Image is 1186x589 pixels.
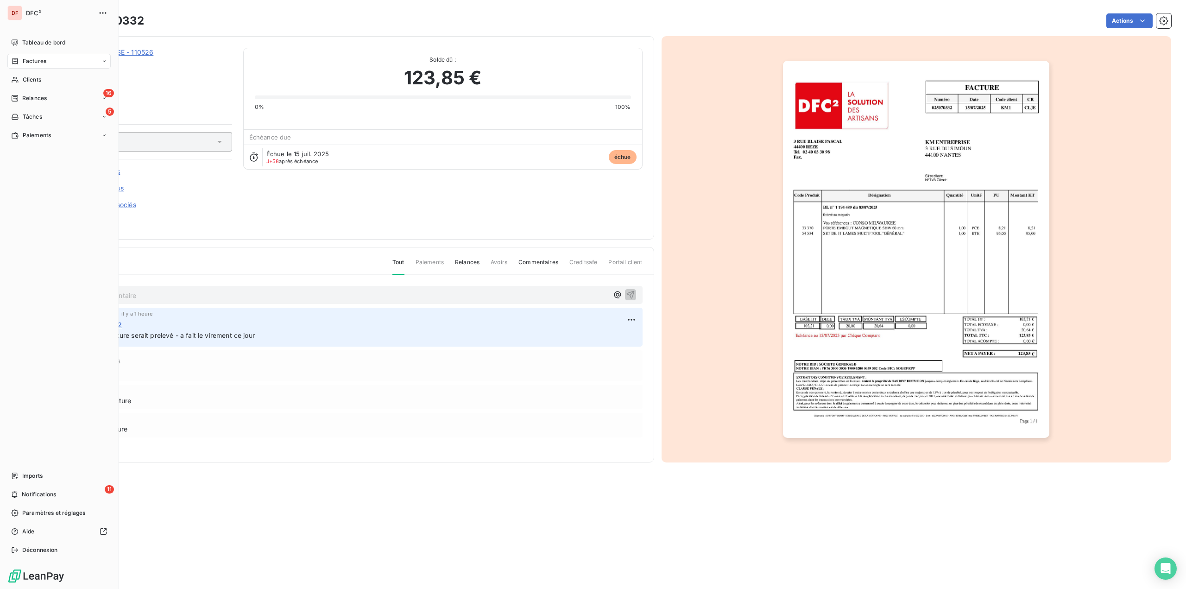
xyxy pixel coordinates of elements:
span: Tout [392,258,404,275]
span: 0% [255,103,264,111]
span: Pensait que la facture serait prelevé - a fait le virement ce jour [62,331,255,339]
span: 5 [106,108,114,116]
span: il y a 1 heure [121,311,152,317]
span: DFC² [26,9,93,17]
button: Actions [1106,13,1153,28]
span: Factures [23,57,46,65]
span: Clients [23,76,41,84]
span: Déconnexion [22,546,58,554]
span: Échéance due [249,133,291,141]
div: DF [7,6,22,20]
span: Paiements [23,131,51,139]
span: 11 [105,485,114,494]
span: échue [609,150,637,164]
span: Imports [22,472,43,480]
span: Échue le 15 juil. 2025 [266,150,329,158]
span: Creditsafe [569,258,598,274]
span: Aide [22,527,35,536]
span: Commentaires [518,258,558,274]
img: Logo LeanPay [7,569,65,583]
span: 04KM1 [73,59,232,66]
span: Tâches [23,113,42,121]
a: Aide [7,524,111,539]
span: J+58 [266,158,279,165]
img: invoice_thumbnail [783,61,1049,438]
span: Portail client [608,258,642,274]
span: Paiements [416,258,444,274]
span: 100% [615,103,631,111]
span: Solde dû : [255,56,631,64]
div: Open Intercom Messenger [1154,557,1177,580]
span: Relances [22,94,47,102]
span: Notifications [22,490,56,499]
span: Avoirs [491,258,507,274]
span: après échéance [266,158,318,164]
span: Relances [455,258,479,274]
span: 16 [103,89,114,97]
span: 123,85 € [404,64,481,92]
span: Tableau de bord [22,38,65,47]
span: Paramètres et réglages [22,509,85,517]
